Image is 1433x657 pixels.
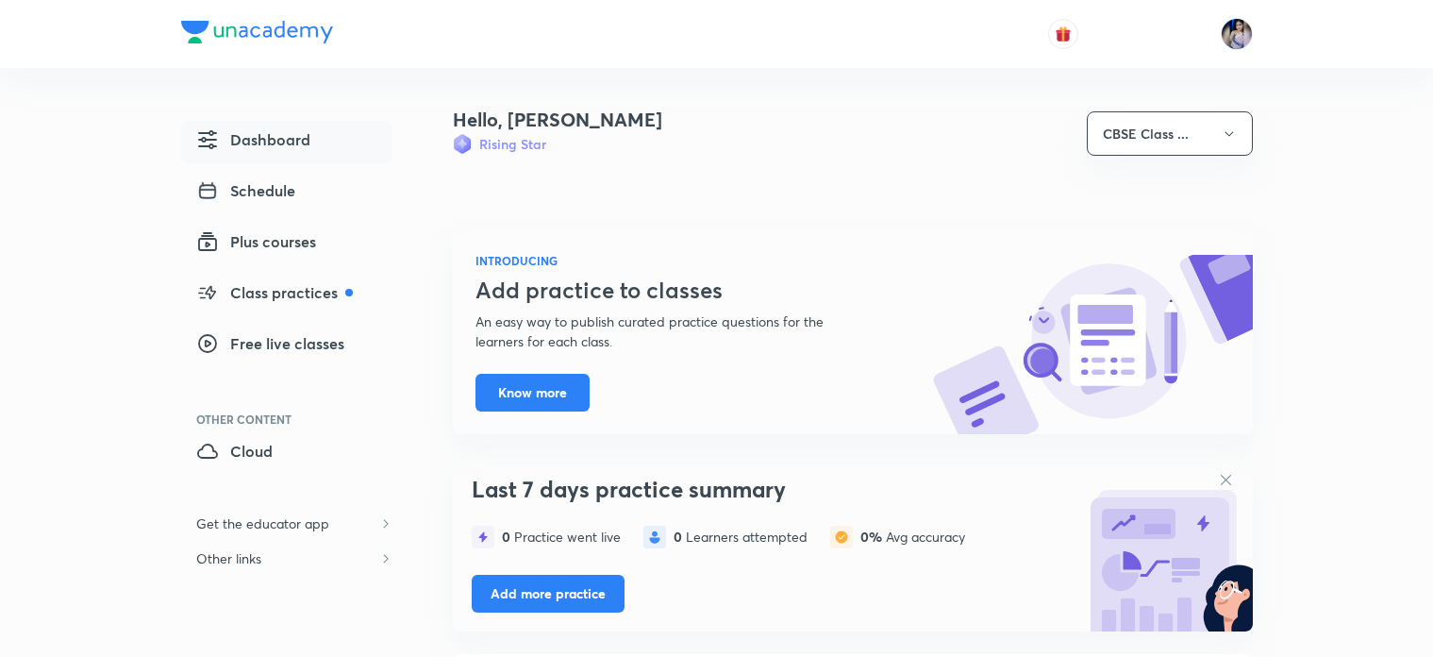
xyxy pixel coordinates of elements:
[181,172,392,215] a: Schedule
[932,255,1253,434] img: know-more
[1083,462,1253,632] img: bg
[643,526,666,548] img: statistics
[502,528,514,546] span: 0
[860,530,965,545] div: Avg accuracy
[181,541,276,576] h6: Other links
[181,432,392,476] a: Cloud
[830,526,853,548] img: statistics
[453,106,662,134] h4: Hello, [PERSON_NAME]
[1055,25,1072,42] img: avatar
[674,530,808,545] div: Learners attempted
[181,274,392,317] a: Class practices
[479,134,546,154] h6: Rising Star
[1221,18,1253,50] img: Tanya Gautam
[196,440,273,463] span: Cloud
[472,526,494,548] img: statistics
[196,332,344,355] span: Free live classes
[181,21,333,48] a: Company Logo
[181,506,344,541] h6: Get the educator app
[475,374,590,412] button: Know more
[181,325,392,368] a: Free live classes
[181,121,392,164] a: Dashboard
[453,134,472,154] img: Badge
[181,21,333,43] img: Company Logo
[475,312,870,351] p: An easy way to publish curated practice questions for the learners for each class.
[196,281,353,304] span: Class practices
[475,277,870,304] h3: Add practice to classes
[674,528,686,546] span: 0
[196,128,310,151] span: Dashboard
[1087,111,1253,156] button: CBSE Class ...
[1265,583,1412,636] iframe: Help widget launcher
[196,413,392,425] div: Other Content
[860,528,886,546] span: 0%
[472,476,1074,503] h3: Last 7 days practice summary
[502,530,621,545] div: Practice went live
[196,179,295,202] span: Schedule
[196,230,316,253] span: Plus courses
[475,252,870,269] h6: INTRODUCING
[181,223,392,266] a: Plus courses
[1048,19,1078,49] button: avatar
[472,575,625,613] button: Add more practice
